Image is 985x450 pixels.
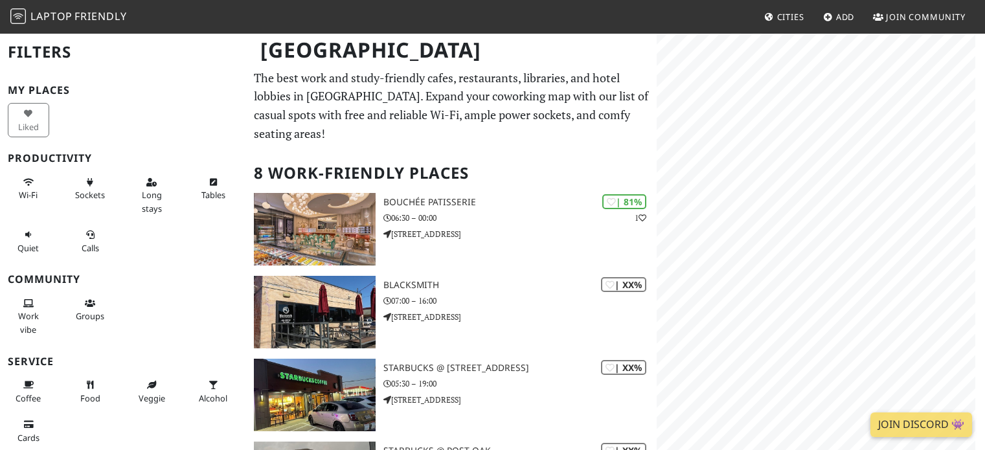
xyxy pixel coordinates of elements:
button: Groups [69,293,111,327]
img: LaptopFriendly [10,8,26,24]
span: Stable Wi-Fi [19,189,38,201]
h3: My Places [8,84,238,96]
button: Calls [69,224,111,258]
span: Laptop [30,9,73,23]
h1: [GEOGRAPHIC_DATA] [250,32,654,68]
span: Coffee [16,392,41,404]
p: 05:30 – 19:00 [383,377,657,390]
span: Add [836,11,855,23]
p: 07:00 – 16:00 [383,295,657,307]
button: Tables [192,172,234,206]
p: [STREET_ADDRESS] [383,228,657,240]
a: Join Community [868,5,971,28]
h2: Filters [8,32,238,72]
p: 06:30 – 00:00 [383,212,657,224]
img: Starbucks @ 6600 S Rice Ave [254,359,375,431]
button: Sockets [69,172,111,206]
h2: 8 Work-Friendly Places [254,153,649,193]
span: Quiet [17,242,39,254]
span: People working [18,310,39,335]
a: LaptopFriendly LaptopFriendly [10,6,127,28]
a: Add [818,5,860,28]
span: Credit cards [17,432,40,444]
button: Alcohol [192,374,234,409]
span: Group tables [76,310,104,322]
p: [STREET_ADDRESS] [383,311,657,323]
div: | 81% [602,194,646,209]
h3: Productivity [8,152,238,164]
span: Alcohol [199,392,227,404]
button: Long stays [131,172,172,219]
span: Long stays [142,189,162,214]
h3: Bouchée Patisserie [383,197,657,208]
span: Join Community [886,11,966,23]
button: Wi-Fi [8,172,49,206]
img: Bouchée Patisserie [254,193,375,265]
div: | XX% [601,277,646,292]
p: 1 [635,212,646,224]
button: Quiet [8,224,49,258]
span: Veggie [139,392,165,404]
a: Join Discord 👾 [870,412,972,437]
h3: Community [8,273,238,286]
button: Veggie [131,374,172,409]
a: Blacksmith | XX% Blacksmith 07:00 – 16:00 [STREET_ADDRESS] [246,276,657,348]
span: Friendly [74,9,126,23]
a: Starbucks @ 6600 S Rice Ave | XX% Starbucks @ [STREET_ADDRESS] 05:30 – 19:00 [STREET_ADDRESS] [246,359,657,431]
p: The best work and study-friendly cafes, restaurants, libraries, and hotel lobbies in [GEOGRAPHIC_... [254,69,649,143]
p: [STREET_ADDRESS] [383,394,657,406]
span: Power sockets [75,189,105,201]
h3: Starbucks @ [STREET_ADDRESS] [383,363,657,374]
img: Blacksmith [254,276,375,348]
h3: Service [8,355,238,368]
h3: Blacksmith [383,280,657,291]
button: Cards [8,414,49,448]
button: Food [69,374,111,409]
button: Work vibe [8,293,49,340]
span: Cities [777,11,804,23]
div: | XX% [601,360,646,375]
span: Food [80,392,100,404]
a: Cities [759,5,810,28]
span: Video/audio calls [82,242,99,254]
span: Work-friendly tables [201,189,225,201]
a: Bouchée Patisserie | 81% 1 Bouchée Patisserie 06:30 – 00:00 [STREET_ADDRESS] [246,193,657,265]
button: Coffee [8,374,49,409]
